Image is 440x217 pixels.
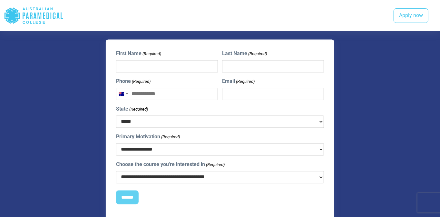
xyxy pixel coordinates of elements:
[142,51,161,57] span: (Required)
[116,133,180,141] label: Primary Motivation
[205,162,225,168] span: (Required)
[116,161,225,169] label: Choose the course you're interested in
[116,78,151,85] label: Phone
[222,50,267,58] label: Last Name
[236,79,255,85] span: (Required)
[248,51,267,57] span: (Required)
[4,5,64,26] div: Australian Paramedical College
[116,88,130,100] button: Selected country
[131,79,151,85] span: (Required)
[394,8,428,23] a: Apply now
[116,105,148,113] label: State
[116,50,161,58] label: First Name
[129,106,148,113] span: (Required)
[161,134,180,141] span: (Required)
[222,78,255,85] label: Email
